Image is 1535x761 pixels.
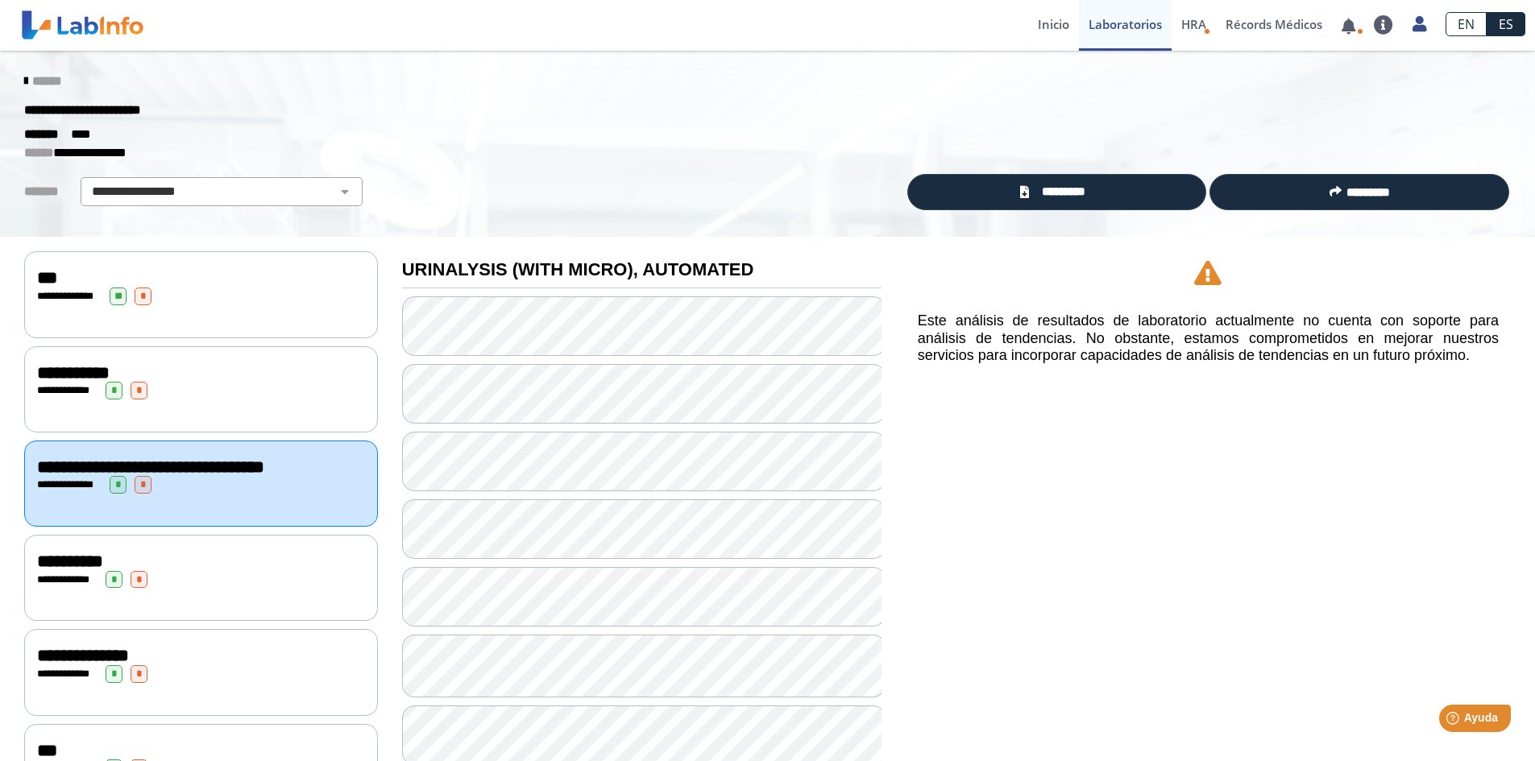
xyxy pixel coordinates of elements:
[402,259,754,279] b: URINALYSIS (WITH MICRO), AUTOMATED
[1181,16,1206,32] span: HRA
[1392,698,1517,743] iframe: Help widget launcher
[1487,12,1525,36] a: ES
[1446,12,1487,36] a: EN
[918,312,1499,365] h5: Este análisis de resultados de laboratorio actualmente no cuenta con soporte para análisis de ten...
